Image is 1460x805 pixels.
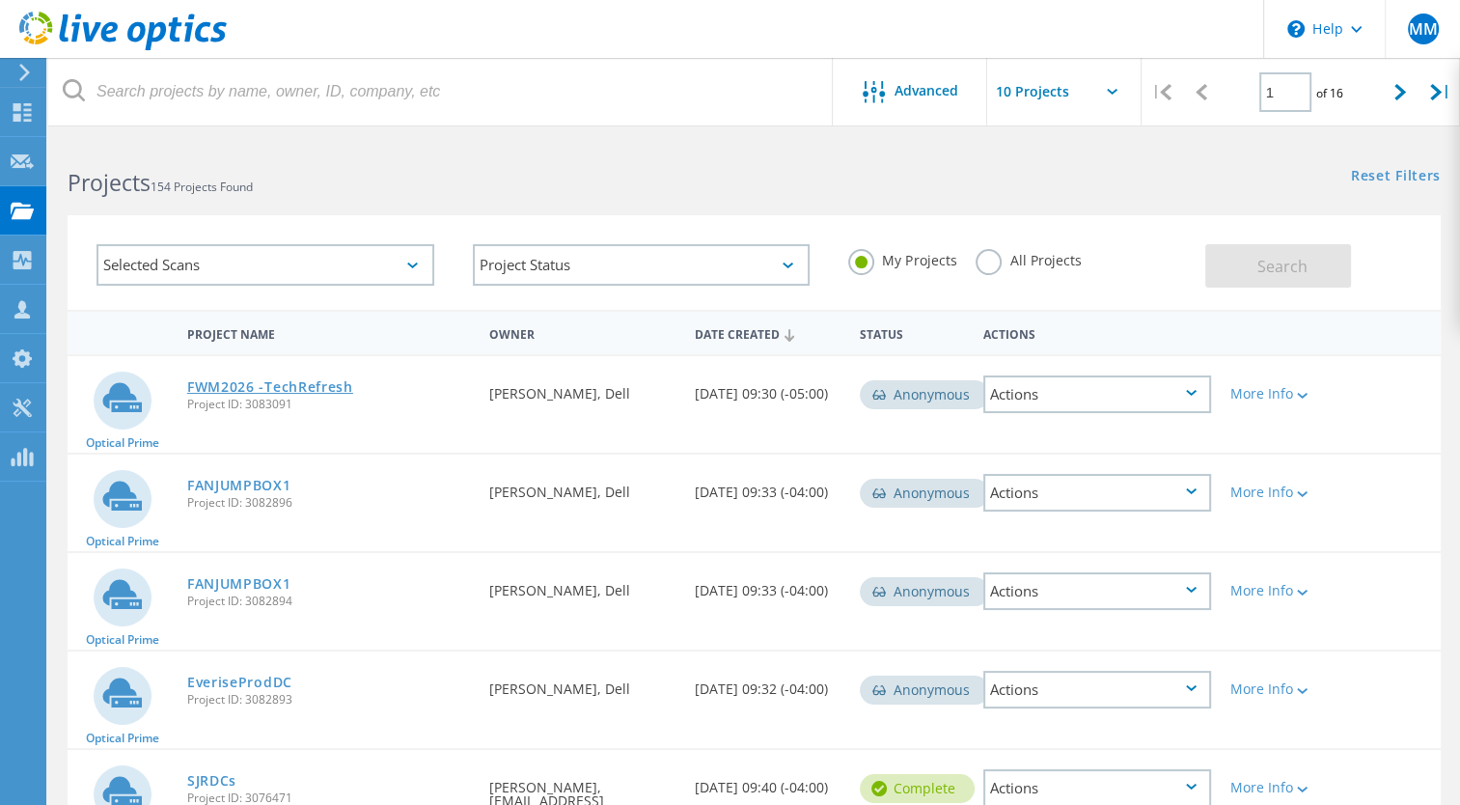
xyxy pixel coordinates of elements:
[187,399,470,410] span: Project ID: 3083091
[850,315,974,350] div: Status
[187,479,291,492] a: FANJUMPBOX1
[86,634,159,646] span: Optical Prime
[685,652,850,715] div: [DATE] 09:32 (-04:00)
[86,536,159,547] span: Optical Prime
[983,474,1211,512] div: Actions
[480,356,685,420] div: [PERSON_NAME], Dell
[187,694,470,706] span: Project ID: 3082893
[1257,256,1308,277] span: Search
[1351,169,1441,185] a: Reset Filters
[860,774,975,803] div: Complete
[976,249,1081,267] label: All Projects
[480,455,685,518] div: [PERSON_NAME], Dell
[1205,244,1351,288] button: Search
[685,553,850,617] div: [DATE] 09:33 (-04:00)
[1230,682,1321,696] div: More Info
[685,356,850,420] div: [DATE] 09:30 (-05:00)
[860,577,989,606] div: Anonymous
[860,676,989,705] div: Anonymous
[187,774,236,788] a: SJRDCs
[1287,20,1305,38] svg: \n
[187,497,470,509] span: Project ID: 3082896
[86,733,159,744] span: Optical Prime
[473,244,811,286] div: Project Status
[848,249,956,267] label: My Projects
[895,84,958,97] span: Advanced
[480,652,685,715] div: [PERSON_NAME], Dell
[96,244,434,286] div: Selected Scans
[1230,387,1321,401] div: More Info
[983,671,1211,708] div: Actions
[187,577,291,591] a: FANJUMPBOX1
[1316,85,1343,101] span: of 16
[68,167,151,198] b: Projects
[187,380,353,394] a: FWM2026 -TechRefresh
[480,315,685,350] div: Owner
[151,179,253,195] span: 154 Projects Found
[1142,58,1181,126] div: |
[86,437,159,449] span: Optical Prime
[685,455,850,518] div: [DATE] 09:33 (-04:00)
[1420,58,1460,126] div: |
[1230,486,1321,499] div: More Info
[860,380,989,409] div: Anonymous
[187,792,470,804] span: Project ID: 3076471
[187,676,292,689] a: EveriseProdDC
[983,375,1211,413] div: Actions
[187,596,470,607] span: Project ID: 3082894
[685,315,850,351] div: Date Created
[983,572,1211,610] div: Actions
[974,315,1221,350] div: Actions
[480,553,685,617] div: [PERSON_NAME], Dell
[48,58,834,125] input: Search projects by name, owner, ID, company, etc
[1230,781,1321,794] div: More Info
[19,41,227,54] a: Live Optics Dashboard
[1230,584,1321,597] div: More Info
[860,479,989,508] div: Anonymous
[178,315,480,350] div: Project Name
[1408,21,1437,37] span: MM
